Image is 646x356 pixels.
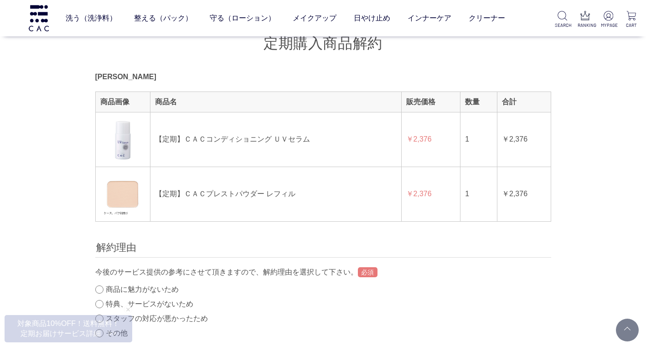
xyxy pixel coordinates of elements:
a: SEARCH [555,11,569,29]
a: インナーケア [408,5,451,31]
td: ￥2,376 [497,112,551,167]
th: 商品画像 [95,92,150,112]
a: 整える（パック） [134,5,192,31]
div: 今後のサービス提供の参考にさせて頂きますので、解約理由を選択して下さい。 [95,267,551,278]
td: 1 [460,112,497,167]
p: 解約理由 [95,240,551,258]
a: 【定期】ＣＡＣコンディショニング ＵＶセラム [155,135,310,143]
td: 1 [460,167,497,221]
label: 商品に魅力がないため [106,285,179,293]
a: 守る（ローション） [210,5,275,31]
th: 合計 [497,92,551,112]
th: 商品名 [150,92,401,112]
a: MYPAGE [601,11,615,29]
img: 【定期】ＣＡＣプレストパウダー レフィル [100,172,145,217]
img: 【定期】ＣＡＣコンディショニング ＵＶセラム [100,117,145,162]
label: スタッフの対応が悪かったため [106,315,208,322]
p: RANKING [578,22,592,29]
p: SEARCH [555,22,569,29]
td: ￥2,376 [401,112,460,167]
a: CART [624,11,639,29]
td: ￥2,376 [497,167,551,221]
a: 【定期】ＣＡＣプレストパウダー レフィル [155,190,295,198]
p: MYPAGE [601,22,615,29]
th: 販売価格 [401,92,460,112]
a: クリーナー [469,5,505,31]
a: メイクアップ [293,5,336,31]
p: CART [624,22,639,29]
td: ￥2,376 [401,167,460,221]
img: logo [27,5,50,31]
label: 特典、サービスがないため [106,300,193,308]
a: 日やけ止め [354,5,390,31]
a: 洗う（洗浄料） [66,5,117,31]
th: 数量 [460,92,497,112]
div: [PERSON_NAME] [95,71,551,82]
a: RANKING [578,11,592,29]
